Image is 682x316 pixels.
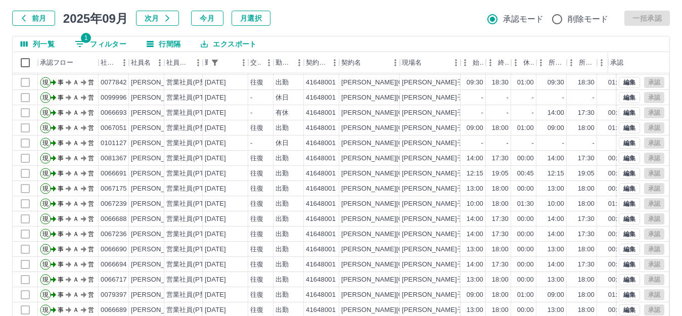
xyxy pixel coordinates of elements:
[448,55,464,70] button: メニュー
[164,52,203,73] div: 社員区分
[42,246,49,253] text: 現
[306,169,336,178] div: 41648001
[578,78,595,87] div: 18:30
[250,108,252,118] div: -
[608,245,625,254] div: 00:00
[152,55,167,70] button: メニュー
[276,154,289,163] div: 出勤
[306,108,336,118] div: 41648001
[276,139,289,148] div: 休日
[341,123,466,133] div: [PERSON_NAME][GEOGRAPHIC_DATA]
[306,123,336,133] div: 41648001
[578,108,595,118] div: 17:30
[205,184,226,194] div: [DATE]
[101,214,127,224] div: 0066688
[205,169,226,178] div: [DATE]
[205,214,226,224] div: [DATE]
[58,231,64,238] text: 事
[341,52,361,73] div: 契約名
[131,260,186,269] div: [PERSON_NAME]
[517,199,534,209] div: 01:30
[548,245,564,254] div: 13:00
[619,198,640,209] button: 編集
[88,124,94,131] text: 営
[261,55,277,70] button: メニュー
[131,184,186,194] div: [PERSON_NAME]
[276,184,289,194] div: 出勤
[608,154,625,163] div: 00:00
[58,124,64,131] text: 事
[166,245,219,254] div: 営業社員(PT契約)
[548,108,564,118] div: 14:00
[13,36,63,52] button: 列選択
[608,184,625,194] div: 00:00
[88,215,94,222] text: 営
[306,230,336,239] div: 41648001
[578,154,595,163] div: 17:30
[250,245,263,254] div: 往復
[517,214,534,224] div: 00:00
[276,108,289,118] div: 有休
[166,123,215,133] div: 営業社員(P契約)
[304,52,339,73] div: 契約コード
[205,245,226,254] div: [DATE]
[276,214,289,224] div: 出勤
[73,124,79,131] text: Ａ
[166,78,215,87] div: 営業社員(P契約)
[467,245,483,254] div: 13:00
[517,154,534,163] div: 00:00
[532,108,534,118] div: -
[101,260,127,269] div: 0066694
[131,154,186,163] div: [PERSON_NAME]
[548,123,564,133] div: 09:00
[67,36,134,52] button: フィルター表示
[205,108,226,118] div: [DATE]
[619,77,640,88] button: 編集
[73,140,79,147] text: Ａ
[608,214,625,224] div: 00:00
[208,56,222,70] button: フィルター表示
[38,52,99,73] div: 承認フロー
[619,213,640,224] button: 編集
[88,79,94,86] text: 営
[236,55,251,70] button: メニュー
[42,79,49,86] text: 現
[341,78,466,87] div: [PERSON_NAME][GEOGRAPHIC_DATA]
[42,231,49,238] text: 現
[492,214,509,224] div: 17:30
[536,52,567,73] div: 所定開始
[507,139,509,148] div: -
[402,78,490,87] div: [PERSON_NAME]子どもの家
[619,138,640,149] button: 編集
[619,244,640,255] button: 編集
[306,245,336,254] div: 41648001
[101,230,127,239] div: 0067236
[511,52,536,73] div: 休憩
[306,78,336,87] div: 41648001
[131,52,151,73] div: 社員名
[578,230,595,239] div: 17:30
[507,108,509,118] div: -
[205,123,226,133] div: [DATE]
[610,52,623,73] div: 承認
[101,245,127,254] div: 0066690
[492,245,509,254] div: 18:00
[222,56,236,70] button: ソート
[205,139,226,148] div: [DATE]
[73,246,79,253] text: Ａ
[73,94,79,101] text: Ａ
[250,199,263,209] div: 往復
[567,52,597,73] div: 所定終業
[101,78,127,87] div: 0077842
[101,123,127,133] div: 0067051
[341,214,466,224] div: [PERSON_NAME][GEOGRAPHIC_DATA]
[568,13,609,25] span: 削除モード
[619,289,640,300] button: 編集
[306,184,336,194] div: 41648001
[131,169,186,178] div: [PERSON_NAME]
[88,246,94,253] text: 営
[58,200,64,207] text: 事
[467,230,483,239] div: 14:00
[402,199,490,209] div: [PERSON_NAME]子どもの家
[250,184,263,194] div: 往復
